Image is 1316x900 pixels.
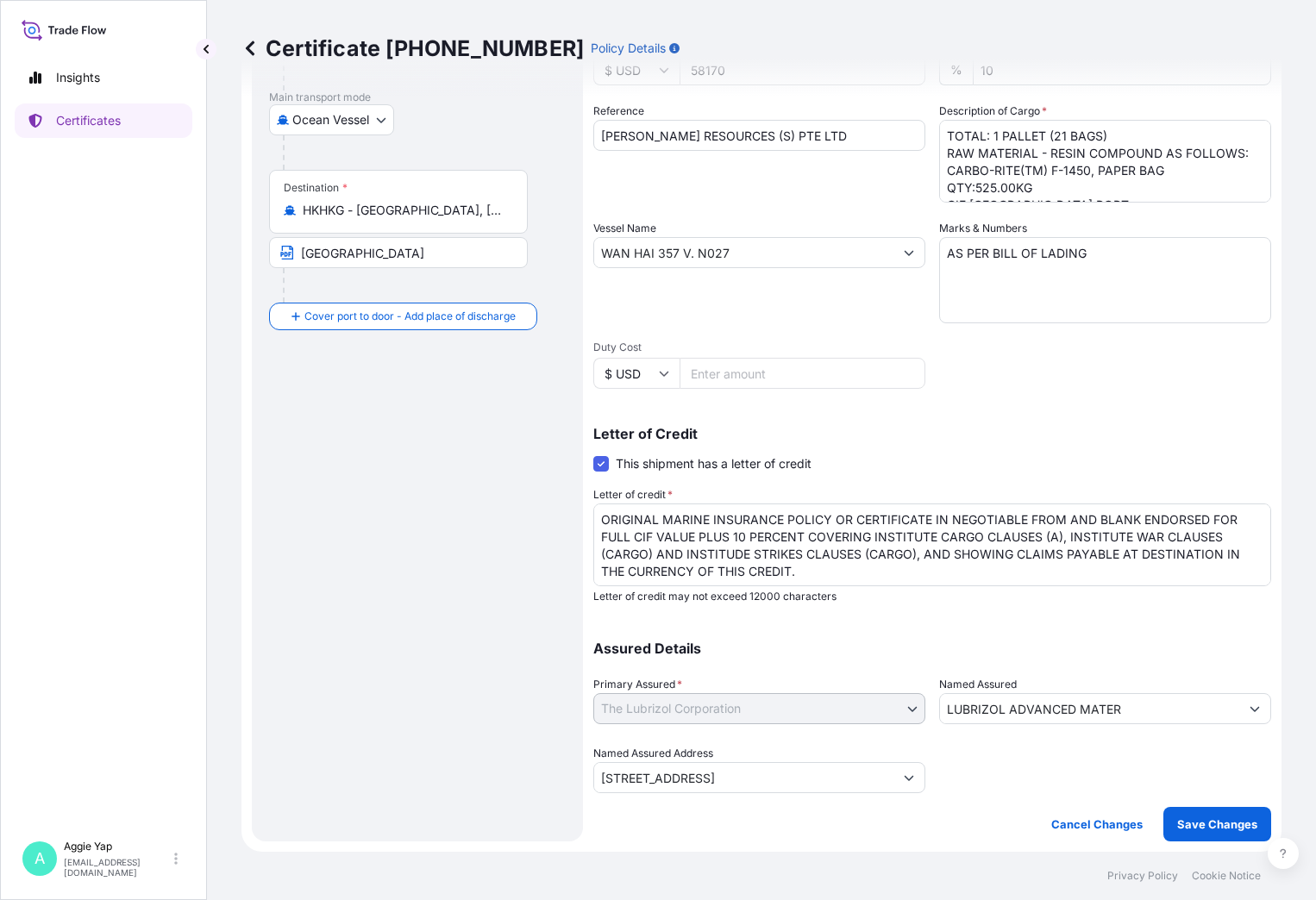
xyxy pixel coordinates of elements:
[591,40,666,57] p: Policy Details
[940,693,1239,724] input: Assured Name
[284,181,348,195] div: Destination
[893,762,924,793] button: Show suggestions
[939,676,1017,693] label: Named Assured
[269,91,566,104] p: Main transport mode
[593,745,713,762] label: Named Assured Address
[594,762,893,793] input: Named Assured Address
[15,103,192,138] a: Certificates
[593,486,673,503] label: Letter of credit
[304,308,516,325] span: Cover port to door - Add place of discharge
[1051,816,1143,833] p: Cancel Changes
[593,427,1271,441] p: Letter of Credit
[893,237,924,268] button: Show suggestions
[593,120,925,151] input: Enter booking reference
[1037,807,1156,841] button: Cancel Changes
[593,503,1271,586] textarea: ORIGINAL MARINE INSURANCE POLICY OR CERTIFICATE IN NEGOTIABLE FROM AND BLANK ENDORSED FOR FULL CI...
[939,103,1047,120] label: Description of Cargo
[34,850,45,867] span: A
[64,840,171,853] p: Aggie Yap
[56,69,100,86] p: Insights
[939,220,1027,237] label: Marks & Numbers
[593,676,682,693] span: Primary Assured
[15,60,192,95] a: Insights
[1107,869,1178,883] a: Privacy Policy
[594,237,893,268] input: Type to search vessel name or IMO
[1239,693,1270,724] button: Show suggestions
[593,220,656,237] label: Vessel Name
[1192,869,1261,883] a: Cookie Notice
[241,34,584,62] p: Certificate [PHONE_NUMBER]
[593,103,644,120] label: Reference
[593,693,925,724] button: The Lubrizol Corporation
[680,358,925,389] input: Enter amount
[303,202,506,219] input: Destination
[616,455,812,472] span: This shipment has a letter of credit
[269,303,537,330] button: Cover port to door - Add place of discharge
[1163,807,1271,841] button: Save Changes
[939,120,1271,203] textarea: TOTAL: 1 PALLET (21 BAGS) RAW MATERIAL - RESIN COMPOUND AS FOLLOWS: CARBO-RITE(TM) F-1450, PAPER ...
[269,237,528,268] input: Text to appear on certificate
[292,111,369,128] span: Ocean Vessel
[593,590,1271,603] p: Letter of credit may not exceed 12000 characters
[593,641,1271,655] p: Assured Details
[56,112,121,129] p: Certificates
[939,237,1271,323] textarea: AS PER BILL OF LADING
[269,104,394,135] button: Select transport
[64,857,171,878] p: [EMAIL_ADDRESS][DOMAIN_NAME]
[601,700,741,717] span: The Lubrizol Corporation
[593,341,925,354] span: Duty Cost
[1177,816,1257,833] p: Save Changes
